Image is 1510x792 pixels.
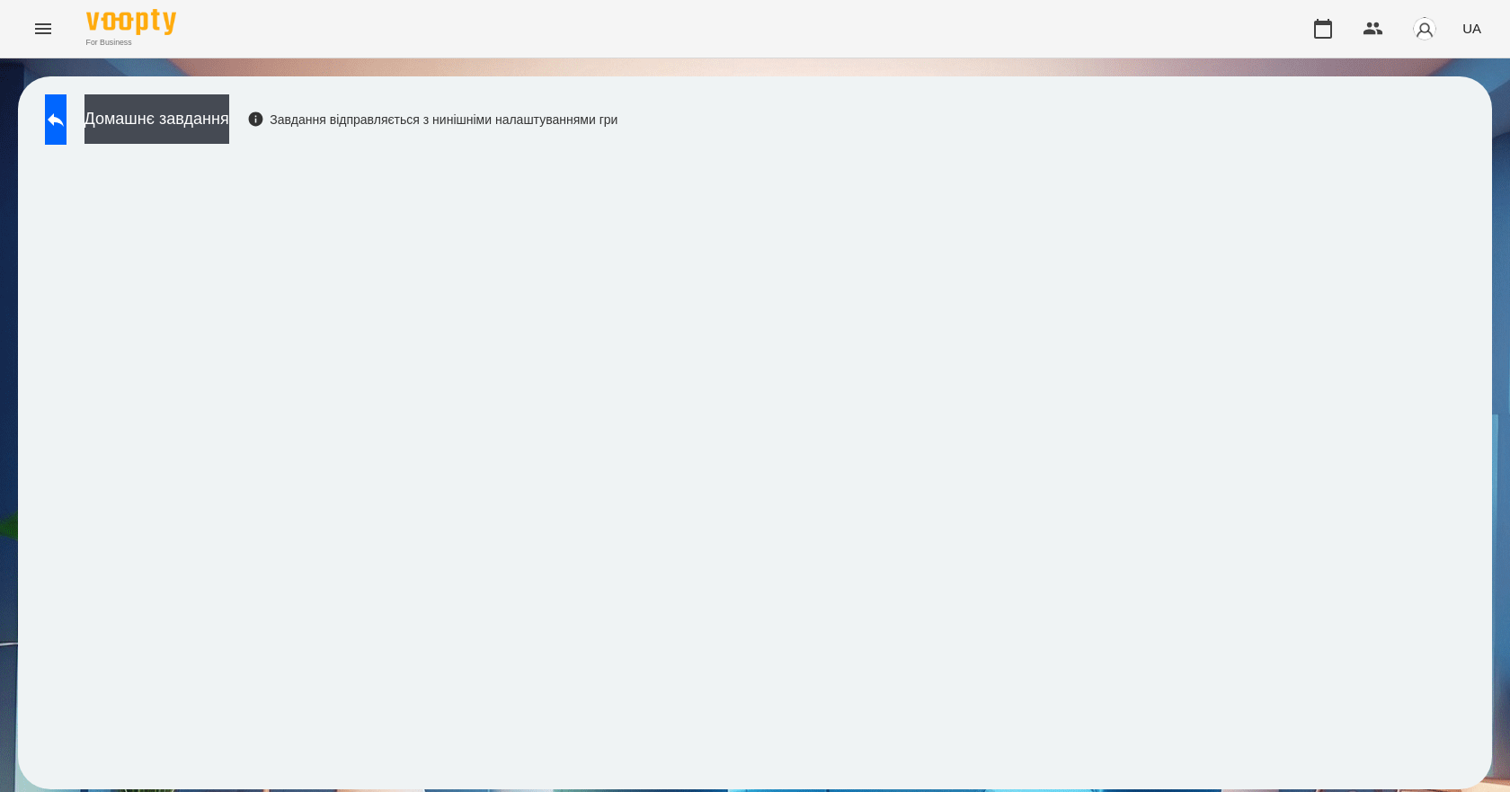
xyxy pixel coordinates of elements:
[1455,12,1488,45] button: UA
[247,111,618,129] div: Завдання відправляється з нинішніми налаштуваннями гри
[22,7,65,50] button: Menu
[1462,19,1481,38] span: UA
[84,94,229,144] button: Домашнє завдання
[1412,16,1437,41] img: avatar_s.png
[86,37,176,49] span: For Business
[86,9,176,35] img: Voopty Logo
